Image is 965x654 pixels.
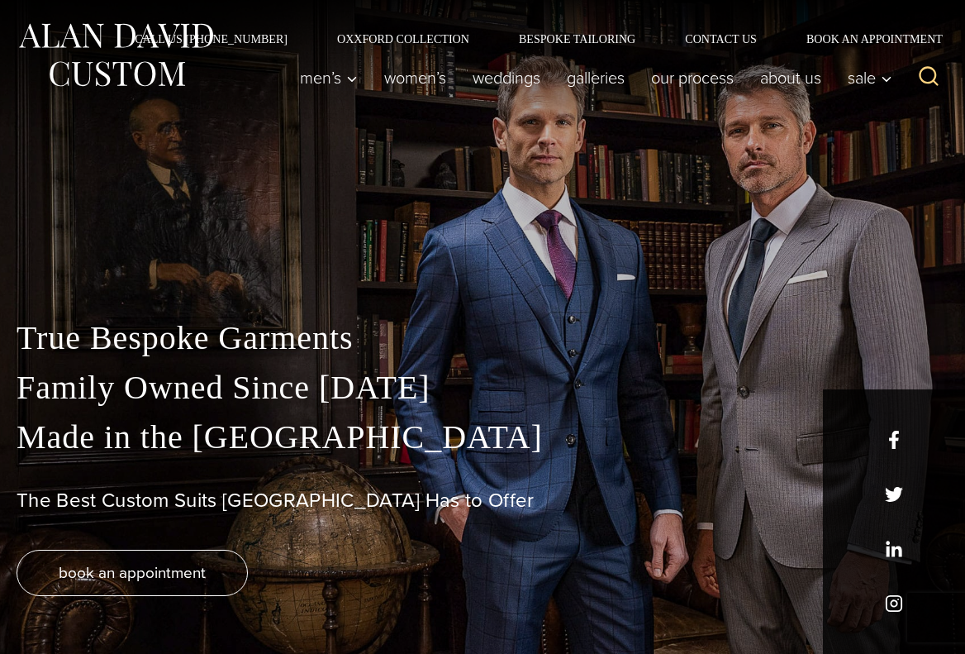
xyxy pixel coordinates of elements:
a: Book an Appointment [782,33,948,45]
a: Contact Us [660,33,782,45]
a: weddings [459,61,554,94]
span: Sale [848,69,892,86]
nav: Secondary Navigation [110,33,948,45]
h1: The Best Custom Suits [GEOGRAPHIC_DATA] Has to Offer [17,489,948,513]
a: book an appointment [17,550,248,596]
p: True Bespoke Garments Family Owned Since [DATE] Made in the [GEOGRAPHIC_DATA] [17,313,948,462]
a: Our Process [638,61,747,94]
span: Men’s [300,69,358,86]
a: Galleries [554,61,638,94]
a: About Us [747,61,834,94]
a: Call Us [PHONE_NUMBER] [110,33,312,45]
img: Alan David Custom [17,18,215,92]
span: book an appointment [59,561,206,585]
a: Women’s [371,61,459,94]
a: Oxxford Collection [312,33,494,45]
a: Bespoke Tailoring [494,33,660,45]
button: View Search Form [909,58,948,98]
nav: Primary Navigation [287,61,901,94]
